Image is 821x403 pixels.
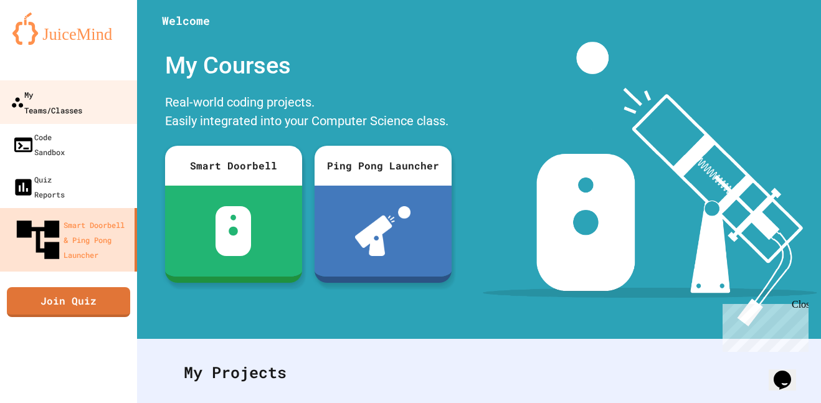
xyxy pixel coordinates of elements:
div: Ping Pong Launcher [315,146,452,186]
div: My Teams/Classes [11,87,82,117]
img: banner-image-my-projects.png [483,42,817,326]
img: ppl-with-ball.png [355,206,410,256]
div: Quiz Reports [12,172,65,202]
div: My Courses [159,42,458,90]
div: Real-world coding projects. Easily integrated into your Computer Science class. [159,90,458,136]
div: My Projects [171,348,787,397]
img: logo-orange.svg [12,12,125,45]
div: Code Sandbox [12,130,65,159]
a: Join Quiz [7,287,130,317]
div: Smart Doorbell & Ping Pong Launcher [12,214,130,265]
div: Smart Doorbell [165,146,302,186]
img: sdb-white.svg [216,206,251,256]
div: Chat with us now!Close [5,5,86,79]
iframe: chat widget [718,299,809,352]
iframe: chat widget [769,353,809,391]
